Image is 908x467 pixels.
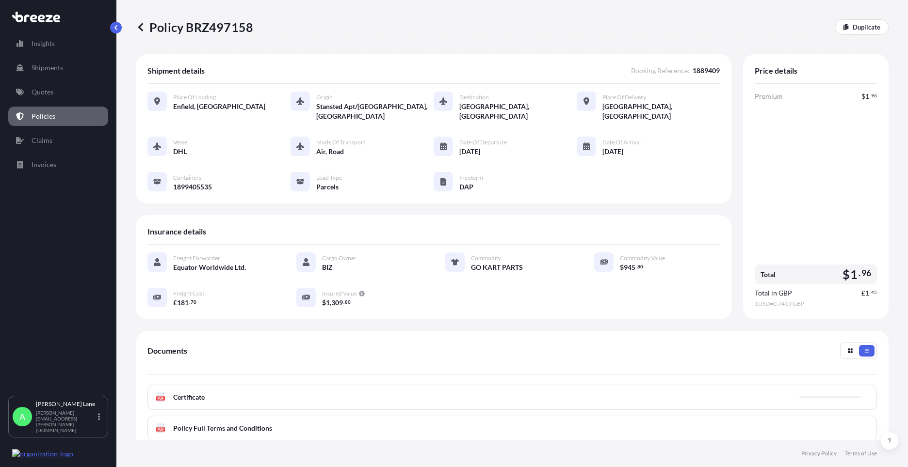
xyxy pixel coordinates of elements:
[32,87,53,97] p: Quotes
[330,299,331,306] span: ,
[173,93,216,101] span: Place of Loading
[459,174,483,182] span: Incoterm
[326,299,330,306] span: 1
[158,397,164,400] text: PDF
[865,290,869,296] span: 1
[322,263,333,272] span: BIZ
[853,22,880,32] p: Duplicate
[19,412,25,421] span: A
[620,264,624,271] span: $
[865,93,869,100] span: 1
[316,139,365,146] span: Mode of Transport
[871,94,877,97] span: 96
[173,263,246,272] span: Equator Worldwide Ltd.
[32,160,56,170] p: Invoices
[835,19,889,35] a: Duplicate
[755,66,797,76] span: Price details
[843,268,850,280] span: $
[636,265,637,268] span: .
[861,290,865,296] span: £
[32,39,55,48] p: Insights
[147,227,206,236] span: Insurance details
[755,92,783,101] span: Premium
[36,410,96,433] p: [PERSON_NAME][EMAIL_ADDRESS][PERSON_NAME][DOMAIN_NAME]
[761,270,776,280] span: Total
[755,300,877,308] span: 1 USD = 0.7419 GBP
[459,93,489,101] span: Destination
[8,107,108,126] a: Policies
[173,299,177,306] span: £
[602,93,646,101] span: Place of Delivery
[189,300,190,304] span: .
[173,182,212,192] span: 1899405535
[191,300,196,304] span: 70
[322,254,357,262] span: Cargo Owner
[32,63,63,73] p: Shipments
[602,102,720,121] span: [GEOGRAPHIC_DATA], [GEOGRAPHIC_DATA]
[316,102,434,121] span: Stansted Apt/[GEOGRAPHIC_DATA], [GEOGRAPHIC_DATA]
[177,299,189,306] span: 181
[693,66,720,76] span: 1889409
[147,416,877,441] a: PDFPolicy Full Terms and Conditions
[173,423,272,433] span: Policy Full Terms and Conditions
[471,254,501,262] span: Commodity
[36,400,96,408] p: [PERSON_NAME] Lane
[8,82,108,102] a: Quotes
[173,174,201,182] span: Containers
[801,450,837,457] a: Privacy Policy
[459,182,473,192] span: DAP
[755,288,792,298] span: Total in GBP
[850,268,858,280] span: 1
[602,139,641,146] span: Date of Arrival
[316,147,344,156] span: Air, Road
[620,254,665,262] span: Commodity Value
[471,263,523,272] span: GO KART PARTS
[624,264,635,271] span: 945
[32,111,55,121] p: Policies
[345,300,351,304] span: 80
[12,449,73,459] img: organization-logo
[602,147,623,156] span: [DATE]
[8,34,108,53] a: Insights
[870,94,871,97] span: .
[844,450,877,457] a: Terms of Use
[859,270,860,276] span: .
[173,254,220,262] span: Freight Forwarder
[459,102,577,121] span: [GEOGRAPHIC_DATA], [GEOGRAPHIC_DATA]
[173,290,204,297] span: Freight Cost
[861,270,871,276] span: 96
[870,291,871,294] span: .
[316,182,339,192] span: Parcels
[871,291,877,294] span: 45
[8,155,108,174] a: Invoices
[173,147,187,156] span: DHL
[173,102,265,111] span: Enfield, [GEOGRAPHIC_DATA]
[343,300,344,304] span: .
[459,147,480,156] span: [DATE]
[173,392,205,402] span: Certificate
[32,136,52,145] p: Claims
[861,93,865,100] span: $
[8,58,108,78] a: Shipments
[173,139,189,146] span: Vessel
[322,299,326,306] span: $
[316,93,333,101] span: Origin
[147,346,187,356] span: Documents
[136,19,253,35] p: Policy BRZ497158
[322,290,357,297] span: Insured Value
[316,174,342,182] span: Load Type
[631,66,690,76] span: Booking Reference :
[459,139,507,146] span: Date of Departure
[331,299,343,306] span: 309
[147,66,205,76] span: Shipment details
[8,131,108,150] a: Claims
[158,428,164,431] text: PDF
[637,265,643,268] span: 80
